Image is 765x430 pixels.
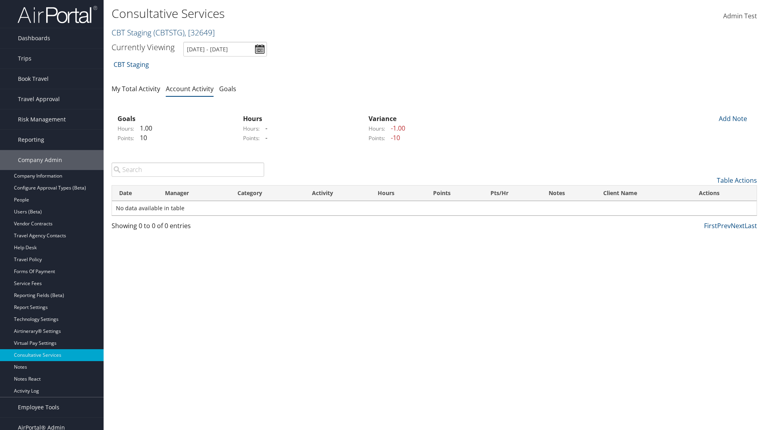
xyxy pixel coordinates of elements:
[112,5,542,22] h1: Consultative Services
[596,186,692,201] th: Client Name
[18,397,59,417] span: Employee Tools
[112,201,757,215] td: No data available in table
[717,221,731,230] a: Prev
[112,221,264,235] div: Showing 0 to 0 of 0 entries
[18,5,97,24] img: airportal-logo.png
[18,130,44,150] span: Reporting
[243,114,262,123] strong: Hours
[118,134,134,142] label: Points:
[18,150,62,170] span: Company Admin
[183,42,267,57] input: [DATE] - [DATE]
[713,114,751,123] div: Add Note
[112,27,215,38] a: CBT Staging
[692,186,757,201] th: Actions
[112,42,175,53] h3: Currently Viewing
[243,134,260,142] label: Points:
[136,133,147,142] span: 10
[387,133,400,142] span: -10
[731,221,745,230] a: Next
[483,186,541,201] th: Pts/Hr
[118,114,135,123] strong: Goals
[745,221,757,230] a: Last
[166,84,214,93] a: Account Activity
[18,109,66,129] span: Risk Management
[369,134,385,142] label: Points:
[18,28,50,48] span: Dashboards
[158,186,230,201] th: Manager: activate to sort column ascending
[112,162,264,177] input: Search
[704,221,717,230] a: First
[261,124,267,133] span: -
[230,186,305,201] th: Category: activate to sort column ascending
[18,89,60,109] span: Travel Approval
[541,186,596,201] th: Notes
[387,124,405,133] span: -1.00
[723,4,757,29] a: Admin Test
[261,133,267,142] span: -
[118,125,134,133] label: Hours:
[723,12,757,20] span: Admin Test
[219,84,236,93] a: Goals
[371,186,426,201] th: Hours
[426,186,483,201] th: Points
[153,27,184,38] span: ( CBTSTG )
[112,84,160,93] a: My Total Activity
[243,125,260,133] label: Hours:
[114,57,149,72] a: CBT Staging
[369,114,396,123] strong: Variance
[369,125,385,133] label: Hours:
[112,186,158,201] th: Date: activate to sort column ascending
[18,49,31,68] span: Trips
[184,27,215,38] span: , [ 32649 ]
[18,69,49,89] span: Book Travel
[717,176,757,185] a: Table Actions
[305,186,371,201] th: Activity: activate to sort column ascending
[136,124,152,133] span: 1.00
